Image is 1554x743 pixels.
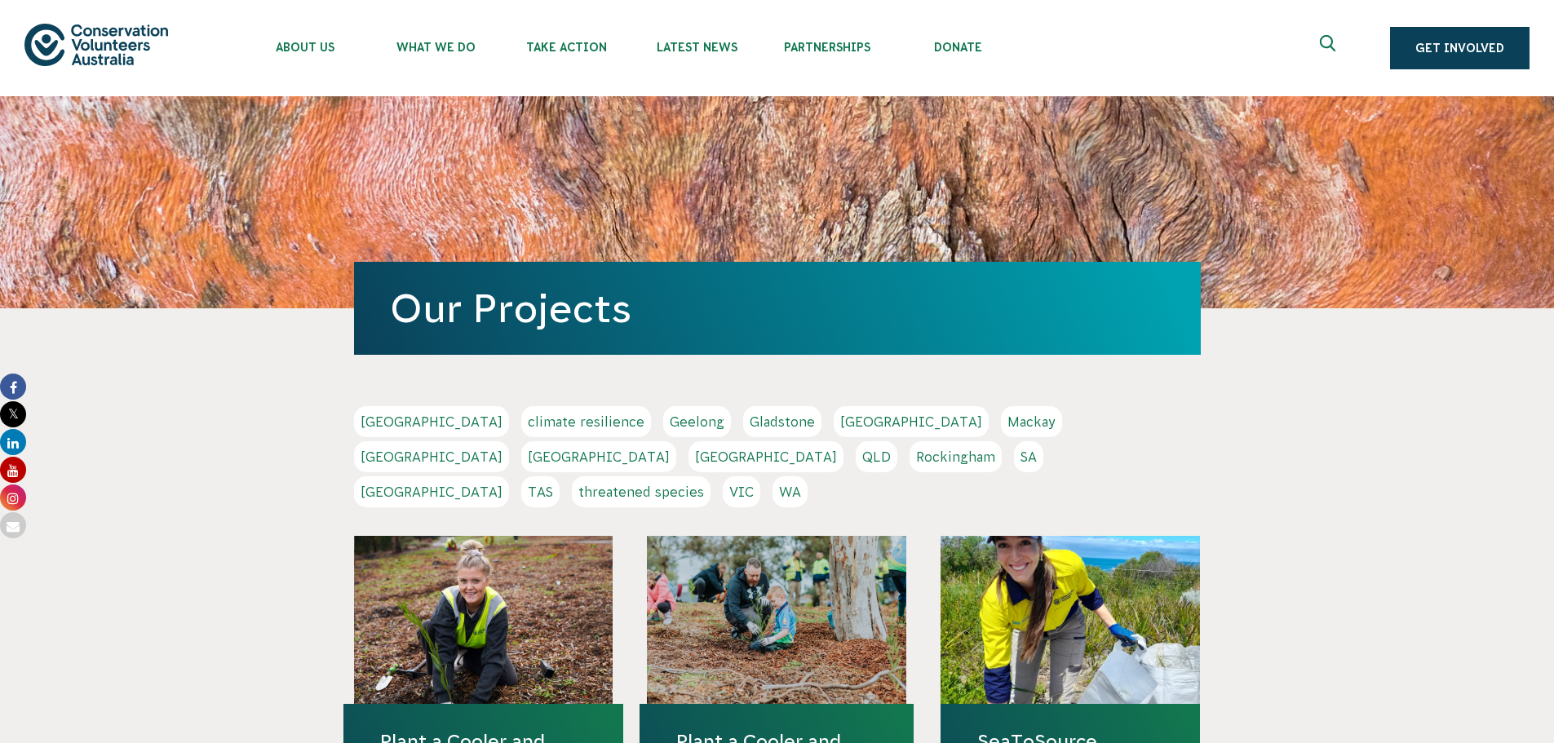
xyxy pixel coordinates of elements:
[762,41,892,54] span: Partnerships
[743,406,821,437] a: Gladstone
[1001,406,1062,437] a: Mackay
[354,406,509,437] a: [GEOGRAPHIC_DATA]
[723,476,760,507] a: VIC
[24,24,168,65] img: logo.svg
[501,41,631,54] span: Take Action
[663,406,731,437] a: Geelong
[631,41,762,54] span: Latest News
[572,476,711,507] a: threatened species
[892,41,1023,54] span: Donate
[688,441,843,472] a: [GEOGRAPHIC_DATA]
[521,406,651,437] a: climate resilience
[773,476,808,507] a: WA
[1310,29,1349,68] button: Expand search box Close search box
[354,476,509,507] a: [GEOGRAPHIC_DATA]
[390,286,631,330] a: Our Projects
[1320,35,1340,61] span: Expand search box
[856,441,897,472] a: QLD
[1390,27,1530,69] a: Get Involved
[910,441,1002,472] a: Rockingham
[521,441,676,472] a: [GEOGRAPHIC_DATA]
[521,476,560,507] a: TAS
[370,41,501,54] span: What We Do
[834,406,989,437] a: [GEOGRAPHIC_DATA]
[1014,441,1043,472] a: SA
[240,41,370,54] span: About Us
[354,441,509,472] a: [GEOGRAPHIC_DATA]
